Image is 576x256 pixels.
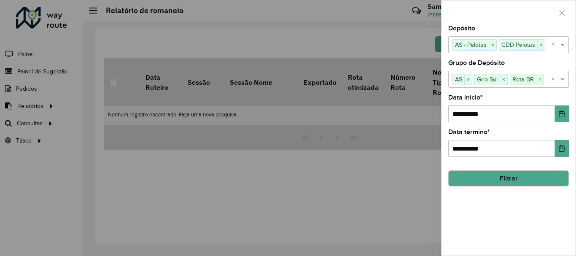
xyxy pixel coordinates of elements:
span: × [536,75,544,85]
label: Grupo de Depósito [448,58,505,68]
span: Geo Sul [475,74,500,84]
span: Clear all [551,40,558,50]
label: Depósito [448,23,475,33]
span: Clear all [551,74,558,84]
label: Data início [448,92,483,102]
span: × [500,75,507,85]
span: AS - Pelotas [453,40,489,50]
button: Choose Date [555,140,569,157]
span: CDD Pelotas [499,40,537,50]
span: Rota BR [510,74,536,84]
span: × [537,40,545,50]
span: × [464,75,472,85]
span: × [489,40,496,50]
button: Filtrar [448,170,569,186]
button: Choose Date [555,105,569,122]
label: Data término [448,127,490,137]
span: AS [453,74,464,84]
